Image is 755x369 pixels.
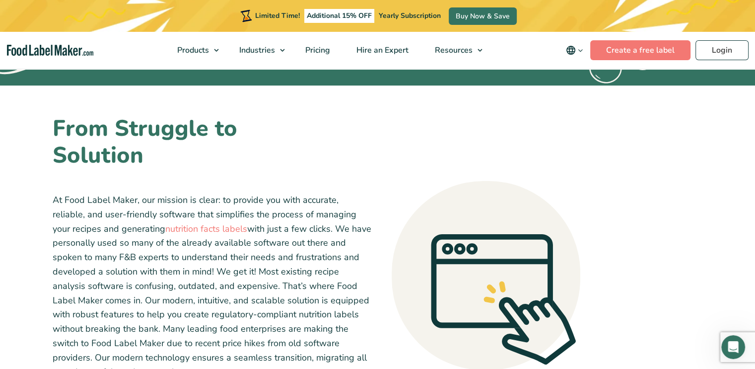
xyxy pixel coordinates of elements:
[28,5,44,21] img: Profile image for LIA
[8,138,163,188] div: I'm glad I could help! If you have any more questions or need further assistance, just let me kno...
[47,252,61,266] span: Bad
[8,190,191,222] div: LIA says…
[18,233,137,245] div: Rate your conversation
[173,4,192,23] button: Home
[31,293,39,301] button: Gif picker
[174,45,210,56] span: Products
[142,29,150,37] a: Source reference 11389860:
[304,9,374,23] span: Additional 15% OFF
[422,32,487,69] a: Resources
[695,40,749,60] a: Login
[118,114,183,124] div: yes it did thank ou
[226,32,290,69] a: Industries
[590,40,690,60] a: Create a free label
[8,108,191,138] div: user says…
[164,32,224,69] a: Products
[24,252,38,266] span: Terrible
[110,108,191,130] div: yes it did thank ou
[8,79,191,108] div: LIA says…
[53,115,307,169] h2: From Struggle to Solution
[343,32,419,69] a: Hire an Expert
[8,272,190,289] textarea: Message…
[15,293,23,301] button: Emoji picker
[8,222,191,293] div: LIA says…
[292,32,341,69] a: Pricing
[94,252,108,266] span: Great
[432,45,474,56] span: Resources
[6,4,25,23] button: go back
[70,252,84,266] span: OK
[8,79,133,100] div: Did that answer your question?
[255,11,300,20] span: Limited Time!
[353,45,410,56] span: Hire an Expert
[47,293,55,301] button: Upload attachment
[8,138,191,189] div: LIA says…
[236,45,276,56] span: Industries
[379,11,441,20] span: Yearly Subscription
[721,335,745,359] iframe: Intercom live chat
[48,9,61,17] h1: LIA
[16,196,155,215] div: Help [PERSON_NAME] understand how they’re doing:
[16,144,155,183] div: I'm glad I could help! If you have any more questions or need further assistance, just let me kno...
[165,223,247,235] a: nutrition facts labels
[173,64,181,72] a: Source reference 11503209:
[8,190,163,221] div: Help [PERSON_NAME] understand how they’re doing:
[16,85,125,94] div: Did that answer your question?
[170,289,186,305] button: Send a message…
[117,252,131,266] span: Amazing
[449,7,517,25] a: Buy Now & Save
[302,45,331,56] span: Pricing
[16,43,183,72] div: To get started, simply submit your recipes with ingredients, quantities, net weight, and number o...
